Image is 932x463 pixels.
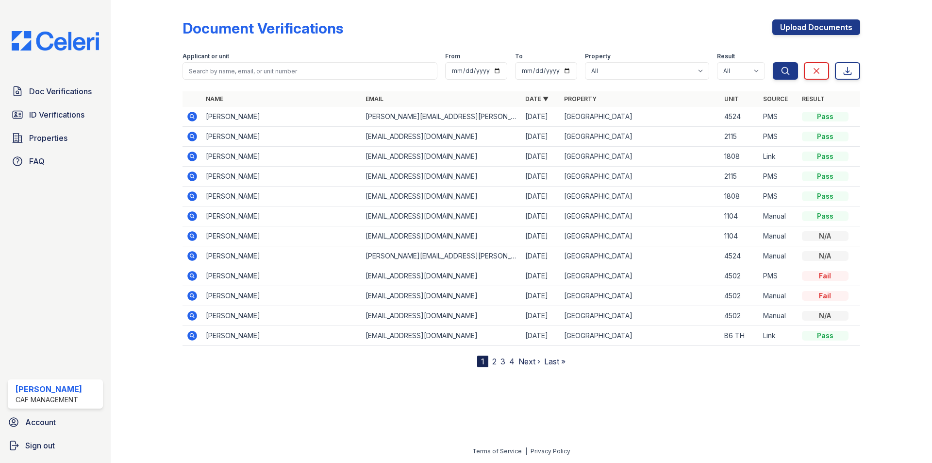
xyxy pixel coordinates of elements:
[560,246,720,266] td: [GEOGRAPHIC_DATA]
[521,306,560,326] td: [DATE]
[518,357,540,366] a: Next ›
[362,226,521,246] td: [EMAIL_ADDRESS][DOMAIN_NAME]
[500,357,505,366] a: 3
[759,107,798,127] td: PMS
[4,412,107,432] a: Account
[202,326,362,346] td: [PERSON_NAME]
[362,206,521,226] td: [EMAIL_ADDRESS][DOMAIN_NAME]
[759,286,798,306] td: Manual
[362,306,521,326] td: [EMAIL_ADDRESS][DOMAIN_NAME]
[492,357,497,366] a: 2
[521,286,560,306] td: [DATE]
[759,266,798,286] td: PMS
[16,395,82,405] div: CAF Management
[362,167,521,187] td: [EMAIL_ADDRESS][DOMAIN_NAME]
[802,291,849,301] div: Fail
[759,326,798,346] td: Link
[759,206,798,226] td: Manual
[202,286,362,306] td: [PERSON_NAME]
[29,109,84,120] span: ID Verifications
[25,440,55,451] span: Sign out
[183,62,437,80] input: Search by name, email, or unit number
[29,132,67,144] span: Properties
[802,211,849,221] div: Pass
[521,246,560,266] td: [DATE]
[759,187,798,206] td: PMS
[183,19,343,37] div: Document Verifications
[362,147,521,167] td: [EMAIL_ADDRESS][DOMAIN_NAME]
[29,155,45,167] span: FAQ
[585,52,611,60] label: Property
[366,95,383,103] a: Email
[720,286,759,306] td: 4502
[521,206,560,226] td: [DATE]
[202,147,362,167] td: [PERSON_NAME]
[362,326,521,346] td: [EMAIL_ADDRESS][DOMAIN_NAME]
[362,187,521,206] td: [EMAIL_ADDRESS][DOMAIN_NAME]
[560,286,720,306] td: [GEOGRAPHIC_DATA]
[521,326,560,346] td: [DATE]
[720,226,759,246] td: 1104
[802,95,825,103] a: Result
[521,147,560,167] td: [DATE]
[202,187,362,206] td: [PERSON_NAME]
[521,167,560,187] td: [DATE]
[8,152,103,171] a: FAQ
[521,226,560,246] td: [DATE]
[202,226,362,246] td: [PERSON_NAME]
[560,266,720,286] td: [GEOGRAPHIC_DATA]
[802,231,849,241] div: N/A
[521,107,560,127] td: [DATE]
[8,82,103,101] a: Doc Verifications
[206,95,223,103] a: Name
[4,436,107,455] a: Sign out
[202,266,362,286] td: [PERSON_NAME]
[802,171,849,181] div: Pass
[720,167,759,187] td: 2115
[560,206,720,226] td: [GEOGRAPHIC_DATA]
[509,357,515,366] a: 4
[720,266,759,286] td: 4502
[362,286,521,306] td: [EMAIL_ADDRESS][DOMAIN_NAME]
[202,127,362,147] td: [PERSON_NAME]
[202,246,362,266] td: [PERSON_NAME]
[720,326,759,346] td: B6 TH
[802,112,849,121] div: Pass
[560,226,720,246] td: [GEOGRAPHIC_DATA]
[544,357,566,366] a: Last »
[720,306,759,326] td: 4502
[720,246,759,266] td: 4524
[362,107,521,127] td: [PERSON_NAME][EMAIL_ADDRESS][PERSON_NAME][DOMAIN_NAME]
[525,95,549,103] a: Date ▼
[802,251,849,261] div: N/A
[720,206,759,226] td: 1104
[560,147,720,167] td: [GEOGRAPHIC_DATA]
[717,52,735,60] label: Result
[4,31,107,51] img: CE_Logo_Blue-a8612792a0a2168367f1c8372b55b34899dd931a85d93a1a3d3e32e68fde9ad4.png
[560,167,720,187] td: [GEOGRAPHIC_DATA]
[362,266,521,286] td: [EMAIL_ADDRESS][DOMAIN_NAME]
[802,132,849,141] div: Pass
[531,447,570,455] a: Privacy Policy
[560,127,720,147] td: [GEOGRAPHIC_DATA]
[16,383,82,395] div: [PERSON_NAME]
[477,356,488,367] div: 1
[802,152,849,161] div: Pass
[8,105,103,124] a: ID Verifications
[521,187,560,206] td: [DATE]
[362,246,521,266] td: [PERSON_NAME][EMAIL_ADDRESS][PERSON_NAME][DOMAIN_NAME]
[720,187,759,206] td: 1808
[759,306,798,326] td: Manual
[560,187,720,206] td: [GEOGRAPHIC_DATA]
[772,19,860,35] a: Upload Documents
[759,246,798,266] td: Manual
[560,326,720,346] td: [GEOGRAPHIC_DATA]
[202,167,362,187] td: [PERSON_NAME]
[560,306,720,326] td: [GEOGRAPHIC_DATA]
[802,331,849,341] div: Pass
[25,416,56,428] span: Account
[202,306,362,326] td: [PERSON_NAME]
[759,147,798,167] td: Link
[521,127,560,147] td: [DATE]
